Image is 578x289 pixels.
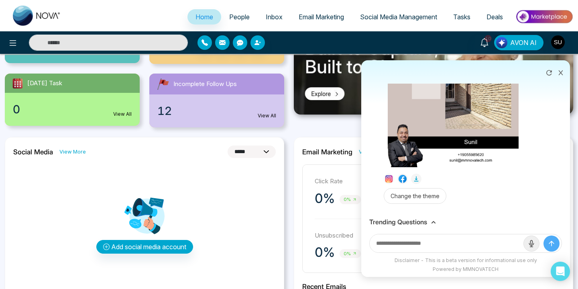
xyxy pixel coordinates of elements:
[360,13,437,21] span: Social Media Management
[13,101,20,118] span: 0
[478,9,511,25] a: Deals
[494,35,543,50] button: AVON AI
[315,177,429,186] p: Click Rate
[496,37,507,48] img: Lead Flow
[124,196,165,236] img: Analytics png
[195,13,213,21] span: Home
[13,148,53,156] h2: Social Media
[484,35,492,42] span: 10
[340,195,361,204] span: 0%
[475,35,494,49] a: 10
[315,191,335,207] p: 0%
[551,35,565,49] img: User Avatar
[258,112,276,119] a: View All
[173,80,237,89] span: Incomplete Follow Ups
[156,77,170,91] img: followUps.svg
[113,111,132,118] a: View All
[144,74,289,127] a: Incomplete Follow Ups12View All
[294,9,573,115] img: .
[453,13,470,21] span: Tasks
[352,9,445,25] a: Social Media Management
[258,9,291,25] a: Inbox
[369,218,427,226] h3: Trending Questions
[365,257,566,264] div: Disclaimer - This is a beta version for informational use only
[266,13,283,21] span: Inbox
[551,262,570,281] div: Open Intercom Messenger
[299,13,344,21] span: Email Marketing
[221,9,258,25] a: People
[59,148,86,156] a: View More
[315,244,335,260] p: 0%
[157,102,172,119] span: 12
[365,266,566,273] div: Powered by MMNOVATECH
[13,6,61,26] img: Nova CRM Logo
[510,38,537,47] span: AVON AI
[11,77,24,90] img: todayTask.svg
[486,13,503,21] span: Deals
[291,9,352,25] a: Email Marketing
[96,240,193,254] button: Add social media account
[229,13,250,21] span: People
[359,148,385,156] a: View More
[187,9,221,25] a: Home
[315,231,429,240] p: Unsubscribed
[384,188,446,204] button: Change the theme
[302,148,352,156] h2: Email Marketing
[515,8,573,26] img: Market-place.gif
[340,249,361,258] span: 0%
[27,79,62,88] span: [DATE] Task
[445,9,478,25] a: Tasks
